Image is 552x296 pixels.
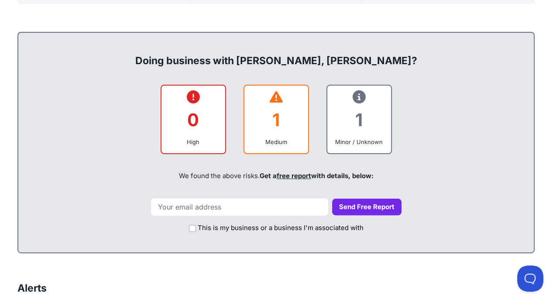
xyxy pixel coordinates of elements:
[260,172,374,180] span: Get a with details, below:
[27,161,525,191] div: We found the above risks.
[251,138,301,146] div: Medium
[332,199,401,216] button: Send Free Report
[277,172,311,180] a: free report
[334,102,384,138] div: 1
[151,198,329,216] input: Your email address
[27,40,525,68] div: Doing business with [PERSON_NAME], [PERSON_NAME]?
[198,223,363,233] label: This is my business or a business I'm associated with
[251,102,301,138] div: 1
[168,138,218,146] div: High
[17,281,47,295] h3: Alerts
[517,265,543,292] iframe: Toggle Customer Support
[168,102,218,138] div: 0
[334,138,384,146] div: Minor / Unknown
